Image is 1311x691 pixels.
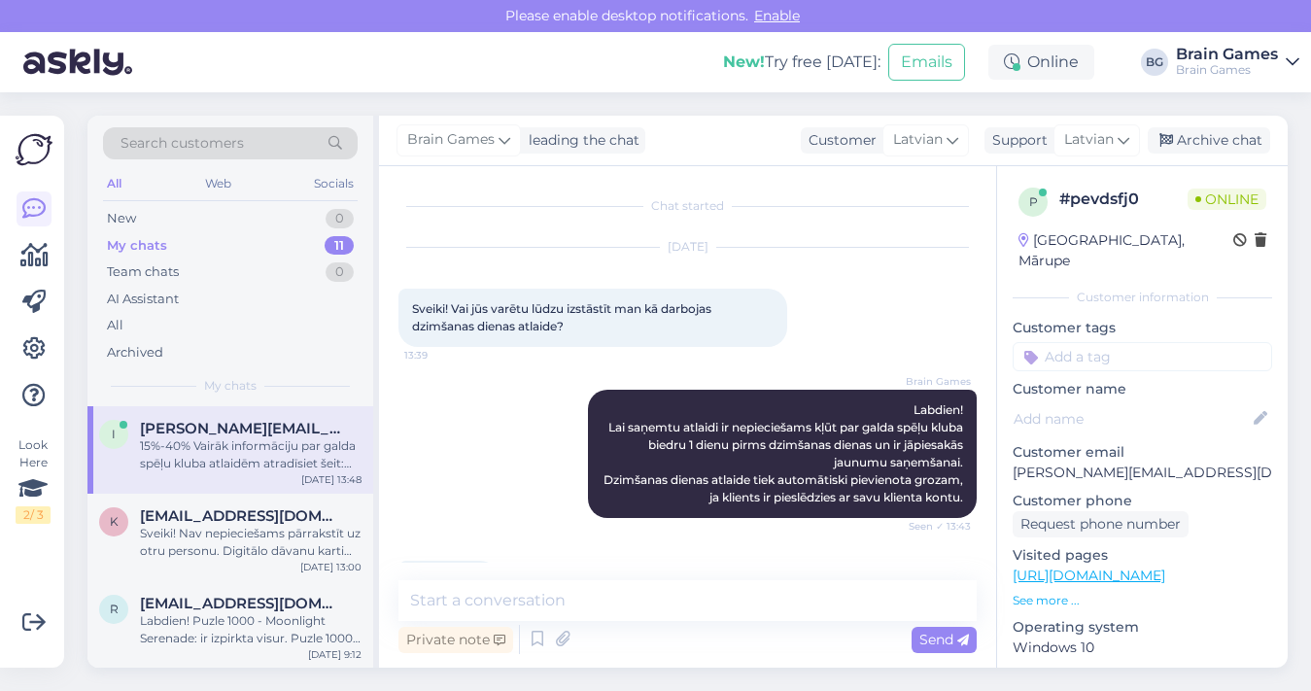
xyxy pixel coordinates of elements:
[107,343,163,363] div: Archived
[300,560,362,574] div: [DATE] 13:00
[1013,545,1272,566] p: Visited pages
[107,209,136,228] div: New
[1188,189,1266,210] span: Online
[1013,289,1272,306] div: Customer information
[888,44,965,81] button: Emails
[1013,491,1272,511] p: Customer phone
[326,262,354,282] div: 0
[1029,194,1038,209] span: p
[301,472,362,487] div: [DATE] 13:48
[1018,230,1233,271] div: [GEOGRAPHIC_DATA], Mārupe
[204,377,257,395] span: My chats
[398,627,513,653] div: Private note
[1013,463,1272,483] p: [PERSON_NAME][EMAIL_ADDRESS][DOMAIN_NAME]
[1013,342,1272,371] input: Add a tag
[140,612,362,647] div: Labdien! Puzle 1000 - Moonlight Serenade: ir izpirkta visur. Puzle 1000 - I have a dream: ir piee...
[110,514,119,529] span: k
[412,301,714,333] span: Sveiki! Vai jūs varētu lūdzu izstāstīt man kā darbojas dzimšanas dienas atlaide?
[1176,62,1278,78] div: Brain Games
[1013,567,1165,584] a: [URL][DOMAIN_NAME]
[521,130,639,151] div: leading the chat
[16,131,52,168] img: Askly Logo
[310,171,358,196] div: Socials
[893,129,943,151] span: Latvian
[984,130,1048,151] div: Support
[1141,49,1168,76] div: BG
[398,197,977,215] div: Chat started
[1176,47,1278,62] div: Brain Games
[140,507,342,525] span: kavunsroberts@gmail.com
[898,519,971,534] span: Seen ✓ 13:43
[1013,617,1272,638] p: Operating system
[1013,666,1272,686] p: Browser
[110,602,119,616] span: r
[1013,318,1272,338] p: Customer tags
[140,437,362,472] div: 15%-40% Vairāk informāciju par galda spēļu kluba atlaidēm atradīsiet šeit: [URL][DOMAIN_NAME]
[16,436,51,524] div: Look Here
[723,51,880,74] div: Try free [DATE]:
[308,647,362,662] div: [DATE] 9:12
[1064,129,1114,151] span: Latvian
[988,45,1094,80] div: Online
[140,595,342,612] span: raivisvaikuls@gmail.com
[1013,442,1272,463] p: Customer email
[748,7,806,24] span: Enable
[1176,47,1299,78] a: Brain GamesBrain Games
[16,506,51,524] div: 2 / 3
[723,52,765,71] b: New!
[325,236,354,256] div: 11
[1148,127,1270,154] div: Archive chat
[107,290,179,309] div: AI Assistant
[407,129,495,151] span: Brain Games
[140,420,342,437] span: ivans.zotovs@gmail.com
[107,262,179,282] div: Team chats
[398,238,977,256] div: [DATE]
[1013,511,1189,537] div: Request phone number
[201,171,235,196] div: Web
[1014,408,1250,430] input: Add name
[107,316,123,335] div: All
[919,631,969,648] span: Send
[326,209,354,228] div: 0
[1059,188,1188,211] div: # pevdsfj0
[112,427,116,441] span: i
[1013,638,1272,658] p: Windows 10
[103,171,125,196] div: All
[801,130,877,151] div: Customer
[898,374,971,389] span: Brain Games
[404,348,477,363] span: 13:39
[121,133,244,154] span: Search customers
[140,525,362,560] div: Sveiki! Nav nepieciešams pārrakstīt uz otru personu. Digitālo dāvanu karti varēsiet vienkārši pār...
[1013,379,1272,399] p: Customer name
[1013,592,1272,609] p: See more ...
[107,236,167,256] div: My chats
